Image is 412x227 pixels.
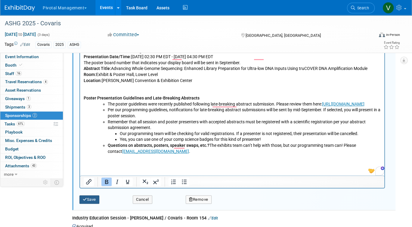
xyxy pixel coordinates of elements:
div: Event Rating [383,41,400,44]
a: Booth [0,61,63,69]
td: Personalize Event Tab Strip [40,178,51,186]
a: more [0,170,63,178]
span: (3 days) [37,33,50,37]
button: Remove [186,195,212,204]
span: Shipments [5,105,31,109]
span: 4 [43,80,48,84]
div: In-Person [386,33,400,37]
button: Committed [106,32,141,38]
a: [URL][DOMAIN_NAME] [242,121,284,126]
span: 43 [31,163,37,168]
button: Bold [101,178,112,186]
a: Shipments3 [0,103,63,111]
span: Misc. Expenses & Credits [5,138,52,143]
a: Event Information [0,53,63,61]
li: The exhibits team can’t help with those, but our programming team can! Please contact . [28,162,301,174]
div: ASHG 2025 - Covaris [3,18,366,29]
a: Giveaways1 [0,95,63,103]
a: Asset Reservations [0,86,63,94]
span: Playbook [5,130,23,134]
a: Attachments43 [0,162,63,170]
button: Cancel [133,195,152,204]
div: 2025 [54,42,66,48]
a: Edit [20,43,30,47]
td: Toggle Event Tabs [51,178,63,186]
div: Industry Education Session - [PERSON_NAME] / Covaris - Room 154 [72,215,395,222]
span: 61% [17,121,25,126]
td: Tags [5,41,30,48]
a: [EMAIL_ADDRESS][DOMAIN_NAME] [42,168,109,173]
span: Staff [5,71,22,76]
span: 2 [33,113,37,118]
div: Covaris [36,42,51,48]
span: to [17,32,23,37]
button: Insert/edit link [84,178,94,186]
div: Event Format [342,31,400,40]
span: Tasks [5,121,25,126]
a: Misc. Expenses & Credits [0,137,63,145]
li: Our programming team will be checking for valid registrations. If a presenter is not registered, ... [40,150,301,156]
div: ASHG [68,42,81,48]
button: Subscript [140,178,150,186]
a: Budget [0,145,63,153]
span: 1 [26,96,31,101]
span: [GEOGRAPHIC_DATA], [GEOGRAPHIC_DATA] [246,33,321,38]
span: Giveaways [5,96,31,101]
i: Booth reservation complete [19,63,22,67]
li: Per our programming guidelines, notifications for late-breaking abstract submissions will be sent... [28,126,301,138]
span: Attachments [5,163,37,168]
a: Playbook [0,128,63,136]
button: Superscript [151,178,161,186]
span: Sponsorships [5,113,37,118]
span: more [4,172,14,177]
img: ExhibitDay [5,5,35,11]
a: ROI, Objectives & ROO [0,153,63,162]
span: Budget [5,147,19,151]
span: Booth [5,63,23,68]
a: Staff16 [0,70,63,78]
a: Tasks61% [0,120,63,128]
span: 16 [16,71,22,76]
img: Format-Inperson.png [379,32,385,37]
button: Numbered list [169,178,179,186]
span: [DATE] [DATE] [5,32,36,37]
a: Edit [208,216,218,220]
span: Search [355,6,369,10]
li: Yes, you can use one of your comp science badges for this kind of presenter! [40,156,301,162]
span: Asset Reservations [5,88,41,93]
span: Travel Reservations [5,79,48,84]
button: Italic [112,178,122,186]
img: Valerie Weld [383,2,394,14]
a: Search [347,3,375,13]
b: Questions on abstracts, posters, speaker swaps, etc.? [28,162,129,167]
button: Bullet list [179,178,189,186]
span: 3 [27,105,31,109]
span: ROI, Objectives & ROO [5,155,45,160]
li: Remember that all session and poster presenters with accepted abstracts must be registered with a... [28,138,301,162]
button: Underline [122,178,133,186]
a: Sponsorships2 [0,112,63,120]
button: Save [79,195,99,204]
span: Event Information [5,54,39,59]
a: Travel Reservations4 [0,78,63,86]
